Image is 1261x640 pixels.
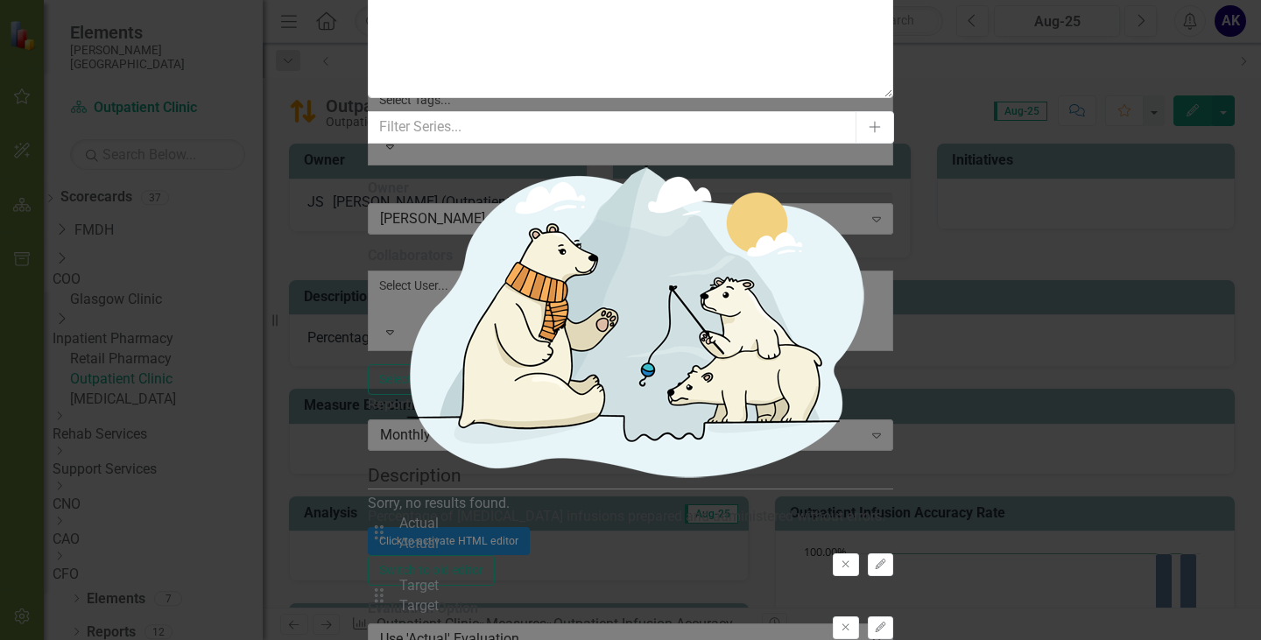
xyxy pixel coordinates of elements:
[399,534,439,554] div: Actual
[399,514,439,534] div: Actual
[368,494,893,514] div: Sorry, no results found.
[368,111,857,144] input: Filter Series...
[399,596,439,616] div: Target
[399,576,439,596] div: Target
[368,144,893,494] img: No results found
